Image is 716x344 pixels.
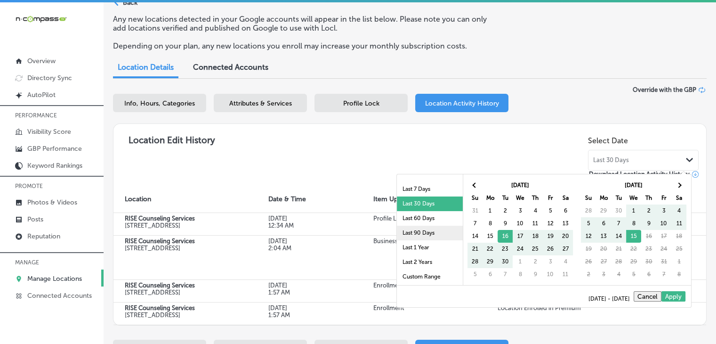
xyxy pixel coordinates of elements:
[467,205,483,217] td: 31
[118,63,174,72] span: Location Details
[513,268,528,281] td: 8
[373,282,449,289] p: Enrollment
[498,304,648,311] h5: Location Enrolled in Premium
[656,205,671,217] td: 3
[268,215,329,222] p: Oct 15, 2025
[596,243,611,255] td: 20
[27,275,82,283] p: Manage Locations
[626,268,641,281] td: 5
[611,268,626,281] td: 4
[671,243,686,255] td: 25
[528,268,543,281] td: 9
[671,268,686,281] td: 8
[483,230,498,243] td: 15
[15,15,67,24] img: 660ab0bf-5cc7-4cb8-ba1c-48b5ae0f18e60NCTV_CLogo_TV_Black_-500x88.png
[27,57,56,65] p: Overview
[513,255,528,268] td: 1
[397,226,463,240] li: Last 90 Days
[467,255,483,268] td: 28
[634,291,661,302] button: Cancel
[425,99,499,107] span: Location Activity History
[397,211,463,226] li: Last 60 Days
[671,217,686,230] td: 11
[467,192,483,205] th: Su
[193,63,268,72] span: Connected Accounts
[125,289,215,296] p: 401 North Main Street, Suite 104, Bryan, TX 77803, US
[528,192,543,205] th: Th
[229,99,292,107] span: Attributes & Services
[125,222,215,229] p: 401 North Main Street, Suite 104, Bryan, TX 77803, US
[596,192,611,205] th: Mo
[397,197,463,211] li: Last 30 Days
[581,205,596,217] td: 28
[611,255,626,268] td: 28
[513,217,528,230] td: 10
[268,238,329,245] p: Oct 14, 2025
[121,135,215,146] h3: Location Edit History
[626,192,641,205] th: We
[113,41,499,50] p: Depending on your plan, any new locations you enroll may increase your monthly subscription costs.
[611,217,626,230] td: 7
[343,99,379,107] span: Profile Lock
[268,311,329,319] p: 1:57 AM
[125,304,215,311] p: RISE Counseling Services
[373,215,449,222] p: Profile Lock
[596,255,611,268] td: 27
[513,243,528,255] td: 24
[498,205,513,217] td: 2
[513,192,528,205] th: We
[467,268,483,281] td: 5
[498,243,513,255] td: 23
[373,304,449,311] p: Enrollment
[589,171,690,178] span: Download Location Activity History
[558,217,573,230] td: 13
[125,238,215,245] p: RISE Counseling Services
[27,162,82,170] p: Keyword Rankings
[626,217,641,230] td: 8
[113,15,499,33] p: Any new locations detected in your Google accounts will appear in the list below. Please note you...
[661,291,685,302] button: Apply
[513,205,528,217] td: 3
[467,217,483,230] td: 7
[581,217,596,230] td: 5
[596,179,671,192] th: [DATE]
[498,255,513,268] td: 30
[558,268,573,281] td: 11
[268,222,329,229] p: 12:34 AM
[268,289,329,296] p: 1:57 AM
[362,186,486,213] th: Item Updated
[113,186,257,213] th: Location
[558,243,573,255] td: 27
[125,215,215,222] p: RISE Counseling Services
[467,230,483,243] td: 14
[671,192,686,205] th: Sa
[641,268,656,281] td: 6
[543,205,558,217] td: 5
[588,296,634,302] span: [DATE] - [DATE]
[483,192,498,205] th: Mo
[633,86,696,93] span: Override with the GBP
[593,156,629,164] span: Last 30 Days
[27,232,60,240] p: Reputation
[656,192,671,205] th: Fr
[626,255,641,268] td: 29
[528,255,543,268] td: 2
[27,198,77,206] p: Photos & Videos
[125,282,195,289] strong: RISE Counseling Services
[611,192,626,205] th: Tu
[528,217,543,230] td: 11
[467,243,483,255] td: 21
[596,205,611,217] td: 29
[27,145,82,153] p: GBP Performance
[543,243,558,255] td: 26
[125,311,215,319] p: 401 North Main Street, Suite 104, Bryan, TX 77803, US
[125,245,215,252] p: 401 North Main Street, Suite 104, Bryan, TX 77803, US
[543,192,558,205] th: Fr
[397,182,463,197] li: Last 7 Days
[596,217,611,230] td: 6
[268,282,329,289] p: Oct 14, 2025
[641,192,656,205] th: Th
[581,255,596,268] td: 26
[656,230,671,243] td: 17
[558,255,573,268] td: 4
